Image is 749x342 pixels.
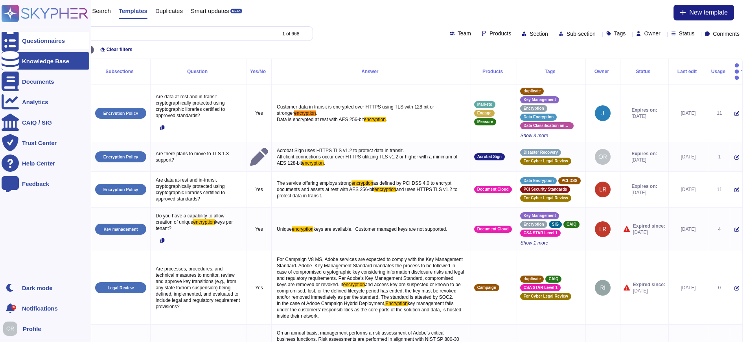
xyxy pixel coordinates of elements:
span: Document Cloud [477,227,509,231]
div: [DATE] [672,110,705,116]
p: Legal Review [108,286,134,290]
img: user [595,182,611,197]
div: 9+ [11,305,16,310]
span: Expires on: [631,107,657,113]
span: [DATE] [633,229,665,235]
span: Clear filters [107,47,133,52]
span: Show 1 more [520,240,582,246]
div: Owner [589,69,617,74]
div: Documents [22,79,54,85]
p: Encryption Policy [103,155,138,159]
span: Search [92,8,111,14]
span: Owner [644,31,660,36]
p: Yes [250,285,268,291]
span: For Cyber Legal Review [523,196,568,200]
span: Duplicates [155,8,183,14]
span: Smart updates [191,8,229,14]
span: Expires on: [631,183,657,189]
span: [DATE] [631,189,657,196]
span: Acrobat Sign uses HTTPS TLS v1.2 to protect data in transit. All client connections occur over HT... [277,148,458,166]
span: Data Encryption [523,115,554,119]
span: Products [490,31,511,36]
input: Search by keywords [31,27,275,40]
span: Expires on: [631,151,657,157]
div: Help Center [22,160,55,166]
span: Customer data in transit is encrypted over HTTPS using TLS with 128 bit or stronger [277,104,435,116]
span: Profile [23,326,41,332]
span: Encryption [523,107,544,110]
img: user [595,221,611,237]
span: PCI Security Standards [523,188,567,191]
span: Encryption [523,222,544,226]
span: CAIQ [567,222,576,226]
span: encryption [302,160,324,166]
a: Help Center [2,154,89,172]
div: [DATE] [672,154,705,160]
span: Expired since: [633,281,665,288]
div: Answer [275,69,467,74]
p: Are processes, procedures, and technical measures to monitor, review and approve key transitions ... [154,264,243,312]
div: Tags [520,69,582,74]
p: Yes [250,226,268,232]
span: and uses HTTPS TLS v1.2 to protect data in transit. [277,187,459,199]
span: Campaign [477,286,496,290]
button: New template [674,5,734,20]
a: CAIQ / SIG [2,114,89,131]
span: Notifications [22,305,58,311]
span: Disaster Recovery [523,151,558,154]
div: 1 of 668 [282,31,299,36]
p: Are data at-rest and in-transit cryptographically protected using cryptographic libraries certifi... [154,92,243,121]
span: . [324,160,325,166]
span: encryption [193,219,215,225]
img: user [595,280,611,296]
span: CSA STAR Level 1 [523,231,558,235]
div: Last edit [672,69,705,74]
span: Do you have a capability to allow creation of unique [156,213,226,225]
span: Tags [614,31,626,36]
span: [DATE] [631,157,657,163]
span: Key Management [523,98,556,102]
a: Feedback [2,175,89,192]
a: Knowledge Base [2,52,89,70]
span: Measure [477,120,493,124]
a: Questionnaires [2,32,89,49]
img: user [595,105,611,121]
div: Dark mode [22,285,53,291]
div: Feedback [22,181,49,187]
span: New template [689,9,728,16]
span: Team [458,31,471,36]
span: CSA STAR Level 1 [523,286,558,290]
span: and access key are suspected or known to be compromised, lost, or the defined lifecycle period ha... [277,282,462,306]
div: [DATE] [672,186,705,193]
div: Products [474,69,514,74]
p: Encryption Policy [103,111,138,116]
img: user [595,149,611,165]
span: Data Classification and Handling Standard [523,124,570,128]
a: Documents [2,73,89,90]
div: Analytics [22,99,48,105]
span: Data Encryption [523,179,554,183]
p: Yes [250,110,268,116]
div: 11 [711,110,728,116]
div: Knowledge Base [22,58,69,64]
span: Status [679,31,695,36]
span: duplicate [523,277,541,281]
p: Encryption Policy [103,188,138,192]
div: 0 [711,285,728,291]
span: Templates [119,8,147,14]
a: Trust Center [2,134,89,151]
span: . Data is encrypted at rest with AES 256-bit [277,110,364,122]
div: Yes/No [250,69,268,74]
img: user [3,322,17,336]
span: encryption [374,187,396,192]
span: For Cyber Legal Review [523,159,568,163]
span: encryption [351,180,373,186]
span: SIG [552,222,559,226]
span: as defined by PCI DSS 4.0 to encrypt documents and assets at rest with AES 256-bit [277,180,453,192]
div: CAIQ / SIG [22,120,52,125]
span: . [386,117,387,122]
span: Acrobat Sign [477,155,502,159]
div: Status [624,69,665,74]
span: For Campaign V8 MS, Adobe services are expected to comply with the Key Management Standard. Adobe... [277,257,466,287]
span: The service offering employs strong [277,180,351,186]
